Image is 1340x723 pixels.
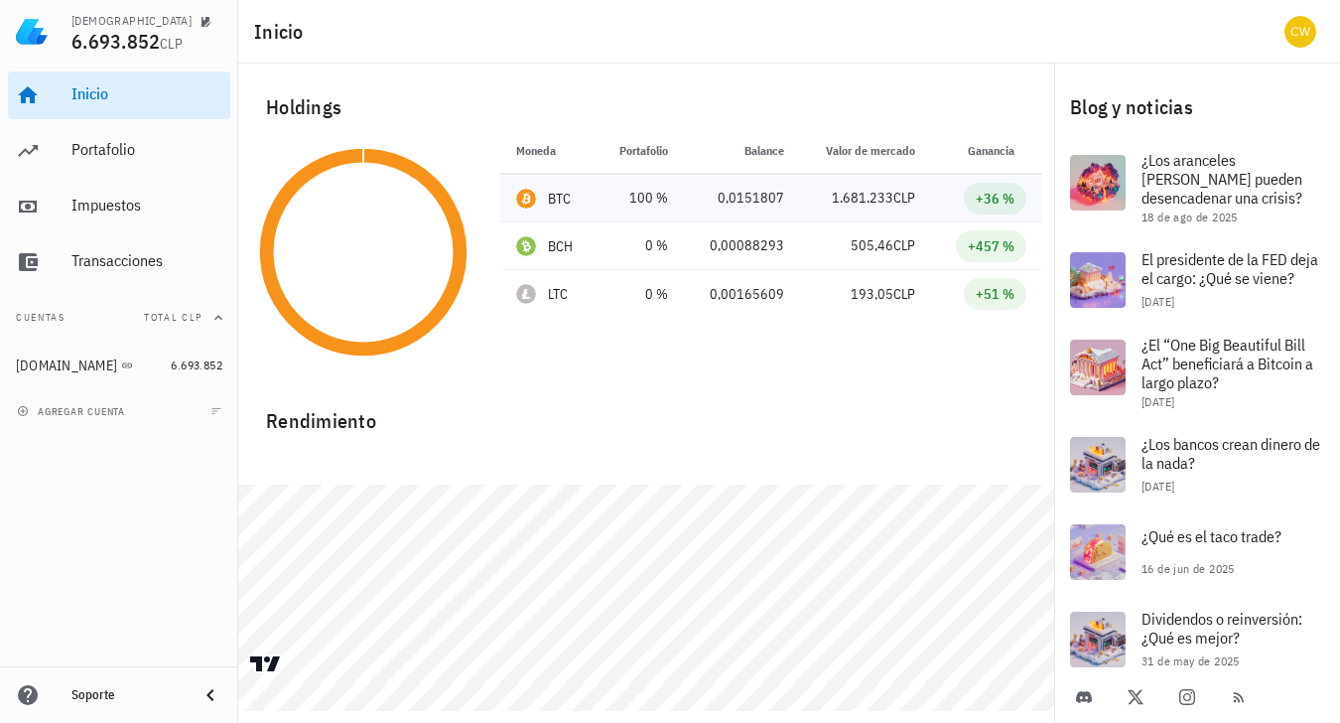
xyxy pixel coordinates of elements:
div: avatar [1284,16,1316,48]
div: Inicio [71,84,222,103]
span: ¿El “One Big Beautiful Bill Act” beneficiará a Bitcoin a largo plazo? [1141,335,1313,392]
span: [DATE] [1141,479,1174,494]
a: [DOMAIN_NAME] 6.693.852 [8,342,230,389]
th: Portafolio [597,127,684,175]
span: 18 de ago de 2025 [1141,210,1238,224]
span: ¿Qué es el taco trade? [1141,526,1281,546]
a: ¿Qué es el taco trade? 16 de jun de 2025 [1054,508,1340,596]
div: 0 % [612,284,668,305]
div: LTC [548,284,569,304]
div: BTC [548,189,572,209]
th: Valor de mercado [800,127,931,175]
span: CLP [893,189,915,207]
a: El presidente de la FED deja el cargo: ¿Qué se viene? [DATE] [1054,236,1340,324]
span: ¿Los bancos crean dinero de la nada? [1141,434,1320,473]
a: ¿Los aranceles [PERSON_NAME] pueden desencadenar una crisis? 18 de ago de 2025 [1054,139,1340,236]
div: 0,00165609 [700,284,783,305]
span: Ganancia [968,143,1026,158]
div: [DEMOGRAPHIC_DATA] [71,13,192,29]
div: Transacciones [71,251,222,270]
span: [DATE] [1141,294,1174,309]
a: Dividendos o reinversión: ¿Qué es mejor? 31 de may de 2025 [1054,596,1340,683]
th: Balance [684,127,799,175]
a: ¿Los bancos crean dinero de la nada? [DATE] [1054,421,1340,508]
div: +51 % [976,284,1014,304]
div: Blog y noticias [1054,75,1340,139]
span: CLP [893,285,915,303]
div: Impuestos [71,196,222,215]
span: 505,46 [851,236,893,254]
span: 31 de may de 2025 [1141,653,1240,668]
a: Inicio [8,72,230,119]
span: ¿Los aranceles [PERSON_NAME] pueden desencadenar una crisis? [1141,150,1302,208]
a: ¿El “One Big Beautiful Bill Act” beneficiará a Bitcoin a largo plazo? [DATE] [1054,324,1340,421]
div: +457 % [968,236,1014,256]
span: 16 de jun de 2025 [1141,561,1235,576]
th: Moneda [500,127,597,175]
div: 0,0151807 [700,188,783,209]
img: LedgiFi [16,16,48,48]
span: 6.693.852 [171,358,222,372]
a: Portafolio [8,127,230,175]
a: Transacciones [8,238,230,286]
span: 1.681.233 [832,189,893,207]
span: Dividendos o reinversión: ¿Qué es mejor? [1141,609,1302,648]
div: 100 % [612,188,668,209]
span: [DATE] [1141,394,1174,409]
button: agregar cuenta [12,401,134,421]
div: Portafolio [71,140,222,159]
span: CLP [160,35,183,53]
div: 0,00088293 [700,235,783,256]
div: BCH-icon [516,236,536,256]
span: El presidente de la FED deja el cargo: ¿Qué se viene? [1141,249,1318,288]
a: Impuestos [8,183,230,230]
div: BTC-icon [516,189,536,209]
a: Charting by TradingView [248,654,283,673]
div: Soporte [71,687,183,703]
span: CLP [893,236,915,254]
span: 193,05 [851,285,893,303]
div: LTC-icon [516,284,536,304]
div: 0 % [612,235,668,256]
h1: Inicio [254,16,312,48]
button: CuentasTotal CLP [8,294,230,342]
span: Total CLP [144,311,202,324]
div: +36 % [976,189,1014,209]
span: 6.693.852 [71,28,160,55]
div: Rendimiento [250,389,1042,437]
div: Holdings [250,75,1042,139]
div: [DOMAIN_NAME] [16,358,117,374]
div: BCH [548,236,574,256]
span: agregar cuenta [21,405,125,418]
